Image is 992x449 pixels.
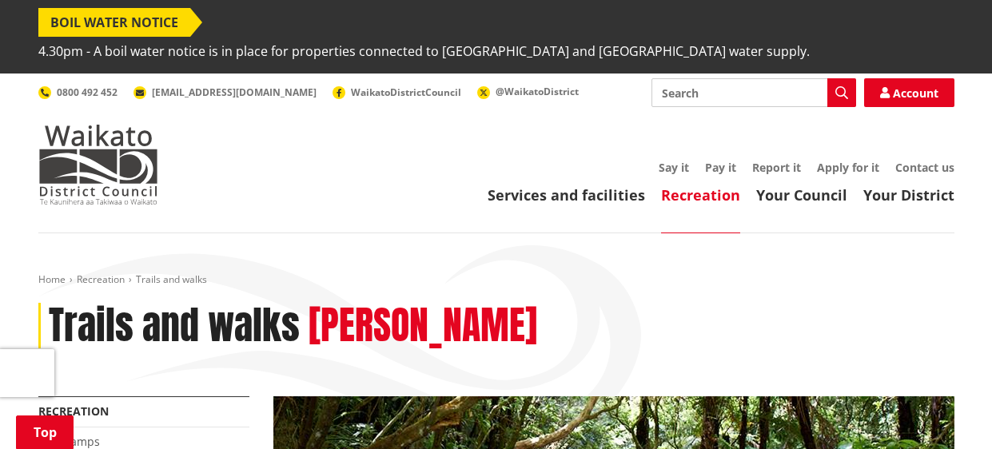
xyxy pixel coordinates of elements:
[38,125,158,205] img: Waikato District Council - Te Kaunihera aa Takiwaa o Waikato
[133,85,317,99] a: [EMAIL_ADDRESS][DOMAIN_NAME]
[152,85,317,99] span: [EMAIL_ADDRESS][DOMAIN_NAME]
[752,160,801,175] a: Report it
[57,85,118,99] span: 0800 492 452
[309,303,537,349] h2: [PERSON_NAME]
[756,185,847,205] a: Your Council
[38,403,109,419] a: Recreation
[38,8,190,37] span: BOIL WATER NOTICE
[496,85,579,98] span: @WaikatoDistrict
[488,185,645,205] a: Services and facilities
[705,160,736,175] a: Pay it
[16,415,74,449] a: Top
[38,273,954,287] nav: breadcrumb
[864,78,954,107] a: Account
[477,85,579,98] a: @WaikatoDistrict
[38,37,810,66] span: 4.30pm - A boil water notice is in place for properties connected to [GEOGRAPHIC_DATA] and [GEOGR...
[38,272,66,286] a: Home
[136,272,207,286] span: Trails and walks
[817,160,879,175] a: Apply for it
[333,85,461,99] a: WaikatoDistrictCouncil
[863,185,954,205] a: Your District
[351,85,461,99] span: WaikatoDistrictCouncil
[895,160,954,175] a: Contact us
[77,272,125,286] a: Recreation
[49,303,300,349] h1: Trails and walks
[661,185,740,205] a: Recreation
[651,78,856,107] input: Search input
[38,85,118,99] a: 0800 492 452
[659,160,689,175] a: Say it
